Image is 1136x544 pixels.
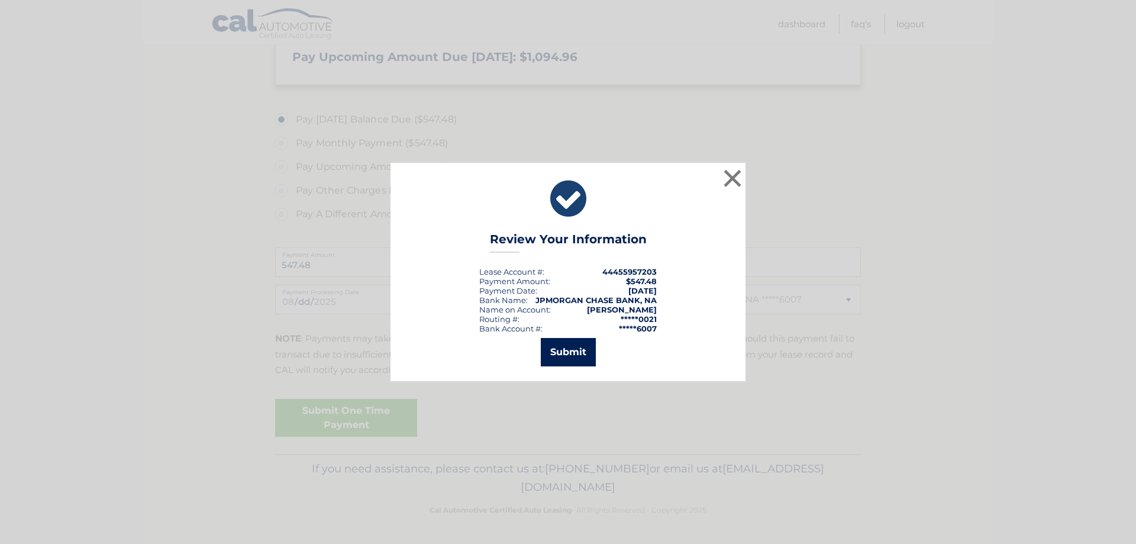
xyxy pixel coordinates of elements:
h3: Review Your Information [490,232,647,253]
div: Lease Account #: [479,267,544,276]
div: Bank Account #: [479,324,543,333]
strong: JPMORGAN CHASE BANK, NA [535,295,657,305]
div: Payment Amount: [479,276,550,286]
strong: 44455957203 [602,267,657,276]
div: Routing #: [479,314,519,324]
button: × [721,166,744,190]
span: Payment Date [479,286,535,295]
div: : [479,286,537,295]
button: Submit [541,338,596,366]
div: Bank Name: [479,295,528,305]
div: Name on Account: [479,305,551,314]
span: [DATE] [628,286,657,295]
span: $547.48 [626,276,657,286]
strong: [PERSON_NAME] [587,305,657,314]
